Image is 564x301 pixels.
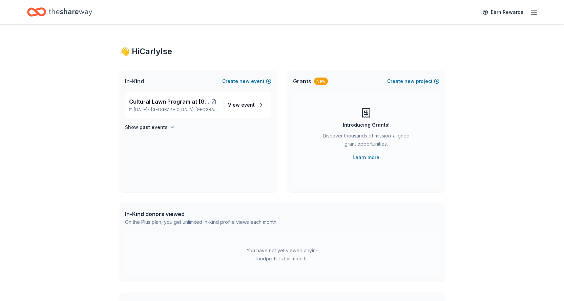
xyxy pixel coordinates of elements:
span: new [404,77,415,85]
p: [DATE] • [129,107,218,112]
a: Learn more [353,153,379,162]
span: Cultural Lawn Program at [GEOGRAPHIC_DATA] [129,98,210,106]
div: In-Kind donors viewed [125,210,277,218]
div: On the Plus plan, you get unlimited in-kind profile views each month. [125,218,277,226]
button: Createnewevent [222,77,271,85]
div: Discover thousands of mission-aligned grant opportunities. [320,132,412,151]
a: View event [224,99,267,111]
span: In-Kind [125,77,144,85]
span: new [239,77,250,85]
button: Show past events [125,123,175,131]
a: Earn Rewards [479,6,527,18]
div: 👋 Hi Carlylse [120,46,445,57]
h4: Show past events [125,123,168,131]
button: Createnewproject [387,77,439,85]
div: You have not yet viewed any in-kind profiles this month. [240,246,325,263]
a: Home [27,4,92,20]
div: New [314,78,328,85]
span: View [228,101,255,109]
div: Introducing Grants! [343,121,390,129]
span: [GEOGRAPHIC_DATA], [GEOGRAPHIC_DATA] [151,107,218,112]
span: Grants [293,77,311,85]
span: event [241,102,255,108]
